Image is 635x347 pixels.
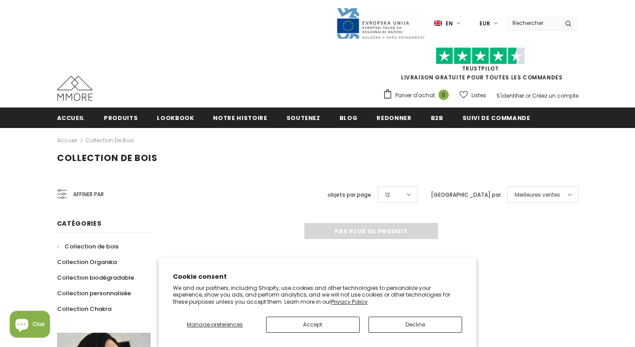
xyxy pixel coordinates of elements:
[187,321,243,328] span: Manage preferences
[507,17,558,29] input: Search Site
[287,107,320,128] a: soutenez
[385,190,390,199] span: 12
[266,317,360,333] button: Accept
[328,190,371,199] label: objets par page
[431,114,443,122] span: B2B
[157,107,194,128] a: Lookbook
[213,114,267,122] span: Notre histoire
[471,91,486,100] span: Listes
[331,298,368,306] a: Privacy Policy
[173,317,257,333] button: Manage preferences
[57,305,111,313] span: Collection Chakra
[434,20,442,27] img: i-lang-1.png
[377,114,411,122] span: Redonner
[86,136,134,144] a: Collection de bois
[57,76,93,101] img: Cas MMORE
[57,285,131,301] a: Collection personnalisée
[369,317,462,333] button: Decline
[515,190,560,199] span: Meilleures ventes
[446,19,453,28] span: en
[336,19,425,27] a: Javni Razpis
[340,107,358,128] a: Blog
[57,270,134,285] a: Collection biodégradable
[496,92,524,99] a: S'identifier
[65,242,119,251] span: Collection de bois
[383,89,453,102] a: Panier d'achat 0
[395,91,435,100] span: Panier d'achat
[57,114,85,122] span: Accueil
[463,107,530,128] a: Suivi de commande
[57,258,117,266] span: Collection Organika
[377,107,411,128] a: Redonner
[340,114,358,122] span: Blog
[57,135,77,146] a: Accueil
[57,289,131,297] span: Collection personnalisée
[57,273,134,282] span: Collection biodégradable
[157,114,194,122] span: Lookbook
[438,90,449,100] span: 0
[173,285,462,306] p: We and our partners, including Shopify, use cookies and other technologies to personalize your ex...
[479,19,490,28] span: EUR
[287,114,320,122] span: soutenez
[57,107,85,128] a: Accueil
[462,65,499,72] a: TrustPilot
[383,51,578,81] span: LIVRAISON GRATUITE POUR TOUTES LES COMMANDES
[532,92,578,99] a: Créez un compte
[436,47,525,65] img: Faites confiance aux étoiles pilotes
[431,107,443,128] a: B2B
[7,311,53,340] inbox-online-store-chat: Shopify online store chat
[213,107,267,128] a: Notre histoire
[336,7,425,40] img: Javni Razpis
[57,239,119,254] a: Collection de bois
[57,219,102,228] span: Catégories
[431,190,501,199] label: [GEOGRAPHIC_DATA] par
[104,114,138,122] span: Produits
[104,107,138,128] a: Produits
[463,114,530,122] span: Suivi de commande
[57,254,117,270] a: Collection Organika
[73,190,104,199] span: Affiner par
[57,152,158,164] span: Collection de bois
[525,92,531,99] span: or
[57,301,111,317] a: Collection Chakra
[459,87,486,103] a: Listes
[173,272,462,281] h2: Cookie consent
